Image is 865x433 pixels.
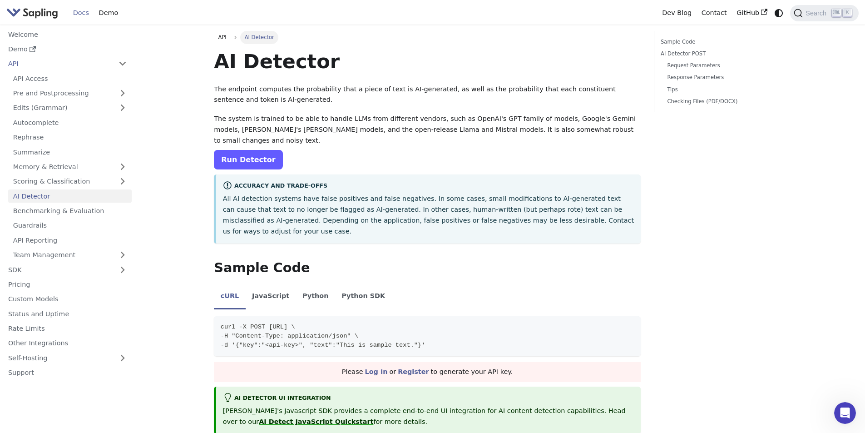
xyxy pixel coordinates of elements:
a: Log In [365,368,388,375]
h2: Sample Code [214,260,641,276]
a: API Reporting [8,234,132,247]
a: Rate Limits [3,322,132,335]
button: Expand sidebar category 'SDK' [114,263,132,276]
div: Please or to generate your API key. [214,362,641,382]
a: Scoring & Classification [8,175,132,188]
a: Register [398,368,429,375]
a: API Access [8,72,132,85]
p: The system is trained to be able to handle LLMs from different vendors, such as OpenAI's GPT fami... [214,114,641,146]
p: The endpoint computes the probability that a piece of text is AI-generated, as well as the probab... [214,84,641,106]
a: Sapling.ai [6,6,61,20]
a: Demo [94,6,123,20]
a: Pricing [3,278,132,291]
a: Custom Models [3,293,132,306]
li: Python SDK [335,284,392,310]
a: SDK [3,263,114,276]
a: Pre and Postprocessing [8,87,132,100]
img: Sapling.ai [6,6,58,20]
a: GitHub [732,6,772,20]
a: Demo [3,43,132,56]
li: cURL [214,284,245,310]
a: Dev Blog [657,6,696,20]
a: Summarize [8,145,132,159]
span: API [218,34,227,40]
a: Request Parameters [667,61,781,70]
a: Docs [68,6,94,20]
a: Autocomplete [8,116,132,129]
a: Sample Code [661,38,784,46]
span: Search [803,10,832,17]
a: Self-Hosting [3,351,132,364]
iframe: Intercom live chat [834,402,856,424]
span: AI Detector [240,31,278,44]
div: AI Detector UI integration [223,393,634,404]
a: Status and Uptime [3,307,132,320]
div: Accuracy and Trade-offs [223,181,634,192]
a: Contact [697,6,732,20]
a: Support [3,366,132,379]
a: AI Detector POST [661,50,784,58]
a: Memory & Retrieval [8,160,132,174]
button: Search (Ctrl+K) [790,5,858,21]
button: Switch between dark and light mode (currently system mode) [772,6,786,20]
p: All AI detection systems have false positives and false negatives. In some cases, small modificat... [223,194,634,237]
a: Run Detector [214,150,282,169]
a: AI Detect JavaScript Quickstart [259,418,373,425]
a: Rephrase [8,131,132,144]
li: JavaScript [246,284,296,310]
span: -H "Content-Type: application/json" \ [221,333,358,339]
a: Team Management [8,249,132,262]
a: Response Parameters [667,73,781,82]
a: Welcome [3,28,132,41]
nav: Breadcrumbs [214,31,641,44]
p: [PERSON_NAME]'s Javascript SDK provides a complete end-to-end UI integration for AI content detec... [223,406,634,428]
h1: AI Detector [214,49,641,74]
a: AI Detector [8,189,132,203]
a: API [214,31,231,44]
a: Edits (Grammar) [8,101,132,114]
li: Python [296,284,335,310]
button: Collapse sidebar category 'API' [114,57,132,70]
kbd: K [843,9,852,17]
a: Tips [667,85,781,94]
span: -d '{"key":"<api-key>", "text":"This is sample text."}' [221,342,425,348]
a: Other Integrations [3,337,132,350]
a: API [3,57,114,70]
a: Benchmarking & Evaluation [8,204,132,218]
span: curl -X POST [URL] \ [221,324,295,330]
a: Checking Files (PDF/DOCX) [667,97,781,106]
a: Guardrails [8,219,132,232]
